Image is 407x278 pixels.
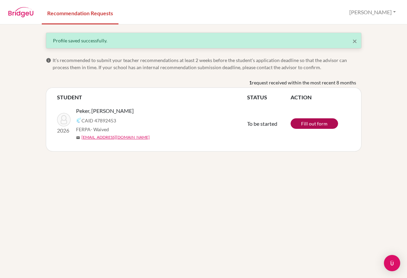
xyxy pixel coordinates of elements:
[247,93,291,101] th: STATUS
[8,7,34,17] img: BridgeU logo
[57,126,71,135] p: 2026
[346,6,399,19] button: [PERSON_NAME]
[291,93,350,101] th: ACTION
[249,79,252,86] b: 1
[81,117,116,124] span: CAID 47892453
[247,120,277,127] span: To be started
[76,136,80,140] span: mail
[81,134,150,140] a: [EMAIL_ADDRESS][DOMAIN_NAME]
[91,126,109,132] span: - Waived
[53,37,354,44] div: Profile saved successfully.
[76,118,81,123] img: Common App logo
[42,1,118,24] a: Recommendation Requests
[252,79,356,86] span: request received within the most recent 8 months
[384,255,400,271] div: Open Intercom Messenger
[46,58,51,63] span: info
[76,126,109,133] span: FERPA
[291,118,338,129] a: Fill out form
[53,57,362,71] span: It’s recommended to submit your teacher recommendations at least 2 weeks before the student’s app...
[76,107,134,115] span: Peker, [PERSON_NAME]
[57,93,247,101] th: STUDENT
[57,113,71,126] img: Peker, Bogachan Talha
[352,36,357,46] span: ×
[352,37,357,45] button: Close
